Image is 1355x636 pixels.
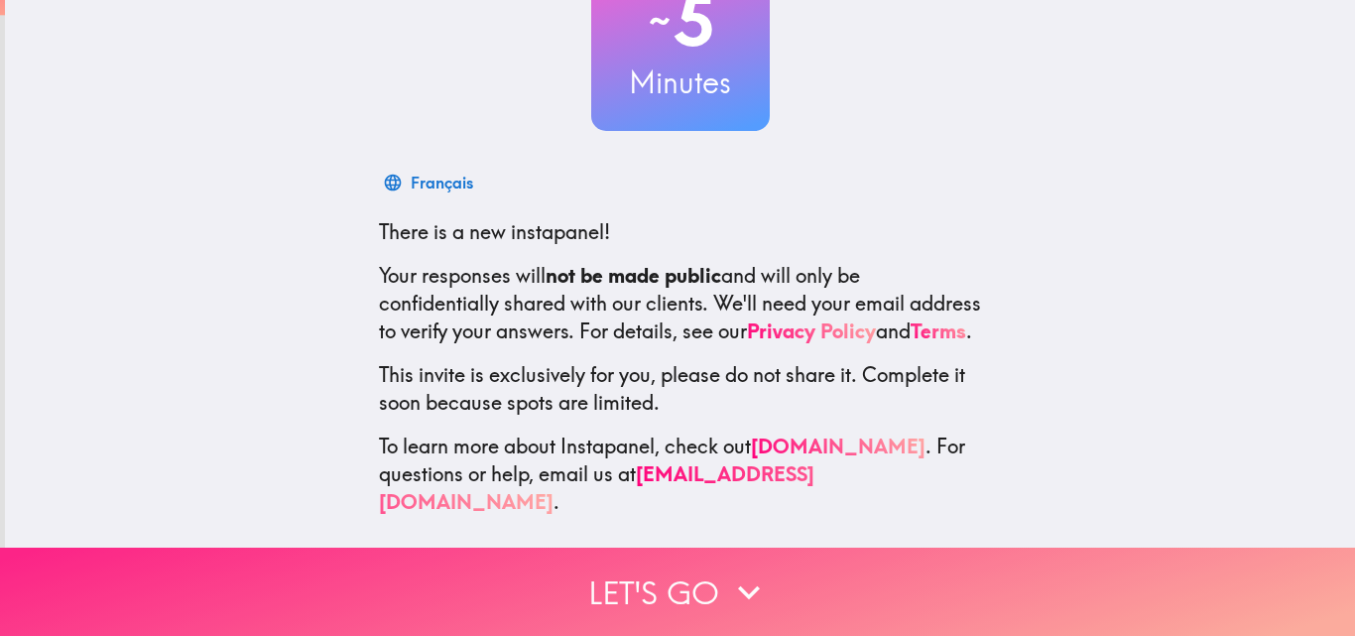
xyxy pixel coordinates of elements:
[747,318,876,343] a: Privacy Policy
[911,318,966,343] a: Terms
[591,62,770,103] h3: Minutes
[546,263,721,288] b: not be made public
[379,361,982,417] p: This invite is exclusively for you, please do not share it. Complete it soon because spots are li...
[379,433,982,516] p: To learn more about Instapanel, check out . For questions or help, email us at .
[411,169,473,196] div: Français
[379,163,481,202] button: Français
[379,461,814,514] a: [EMAIL_ADDRESS][DOMAIN_NAME]
[751,434,925,458] a: [DOMAIN_NAME]
[379,262,982,345] p: Your responses will and will only be confidentially shared with our clients. We'll need your emai...
[379,219,610,244] span: There is a new instapanel!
